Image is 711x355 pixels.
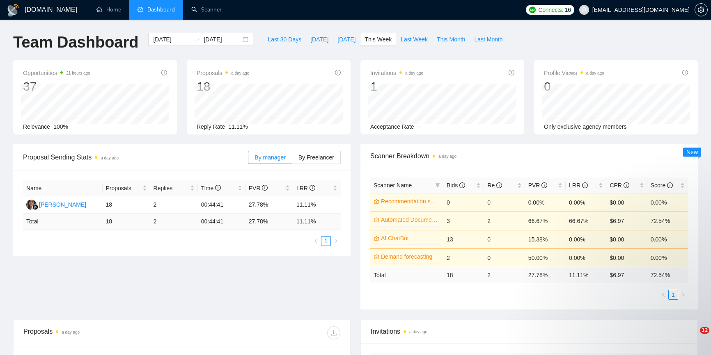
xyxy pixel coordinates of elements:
[39,200,86,209] div: [PERSON_NAME]
[53,123,68,130] span: 100%
[370,151,688,161] span: Scanner Breakdown
[525,212,566,230] td: 66.67%
[249,185,268,191] span: PVR
[381,252,438,261] a: Demand forecasting
[268,35,301,44] span: Last 30 Days
[484,193,525,212] td: 0
[337,35,355,44] span: [DATE]
[544,79,604,94] div: 0
[106,184,141,193] span: Proposals
[686,149,698,155] span: New
[310,185,315,191] span: info-circle
[484,267,525,283] td: 2
[610,182,629,189] span: CPR
[374,182,412,189] span: Scanner Name
[569,182,588,189] span: LRR
[401,35,428,44] span: Last Week
[23,180,103,196] th: Name
[651,182,673,189] span: Score
[150,180,198,196] th: Replies
[370,68,423,78] span: Invitations
[331,236,341,246] button: right
[263,33,306,46] button: Last 30 Days
[321,236,331,246] li: 1
[245,196,293,214] td: 27.78%
[381,234,438,243] a: AI ChatBot
[371,326,688,337] span: Invitations
[538,5,563,14] span: Connects:
[525,230,566,248] td: 15.38%
[541,182,547,188] span: info-circle
[298,154,334,161] span: By Freelancer
[7,4,20,17] img: logo
[484,212,525,230] td: 2
[528,182,548,189] span: PVR
[194,36,200,43] span: swap-right
[396,33,432,46] button: Last Week
[370,79,423,94] div: 1
[293,214,341,230] td: 11.11 %
[310,35,328,44] span: [DATE]
[327,326,340,339] button: download
[443,230,484,248] td: 13
[443,248,484,267] td: 2
[470,33,507,46] button: Last Month
[201,185,221,191] span: Time
[365,35,392,44] span: This Week
[311,236,321,246] button: left
[13,33,138,52] h1: Team Dashboard
[262,185,268,191] span: info-circle
[228,123,248,130] span: 11.11%
[695,3,708,16] button: setting
[606,267,647,283] td: $ 6.97
[370,267,443,283] td: Total
[374,217,379,223] span: crown
[443,267,484,283] td: 18
[606,193,647,212] td: $0.00
[409,330,427,334] time: a day ago
[311,236,321,246] li: Previous Page
[695,7,708,13] a: setting
[26,200,37,210] img: DS
[529,7,536,13] img: upwork-logo.png
[161,70,167,75] span: info-circle
[23,214,103,230] td: Total
[582,182,588,188] span: info-circle
[438,154,456,159] time: a day ago
[103,180,150,196] th: Proposals
[586,71,604,75] time: a day ago
[566,230,606,248] td: 0.00%
[437,35,465,44] span: This Month
[606,230,647,248] td: $0.00
[417,123,421,130] span: --
[198,214,245,230] td: 00:44:41
[647,212,688,230] td: 72.54%
[683,327,703,347] iframe: Intercom live chat
[374,254,379,259] span: crown
[150,196,198,214] td: 2
[370,123,414,130] span: Acceptance Rate
[153,35,190,44] input: Start date
[581,7,587,13] span: user
[103,214,150,230] td: 18
[447,182,465,189] span: Bids
[459,182,465,188] span: info-circle
[293,196,341,214] td: 11.11%
[335,70,341,75] span: info-circle
[101,156,119,160] time: a day ago
[647,267,688,283] td: 72.54 %
[544,123,627,130] span: Only exclusive agency members
[509,70,514,75] span: info-circle
[96,6,121,13] a: homeHome
[525,267,566,283] td: 27.78 %
[525,248,566,267] td: 50.00%
[23,326,182,339] div: Proposals
[566,212,606,230] td: 66.67%
[26,201,86,207] a: DS[PERSON_NAME]
[194,36,200,43] span: to
[154,184,188,193] span: Replies
[381,197,438,206] a: Recommendation system
[565,5,571,14] span: 16
[197,68,249,78] span: Proposals
[314,239,319,243] span: left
